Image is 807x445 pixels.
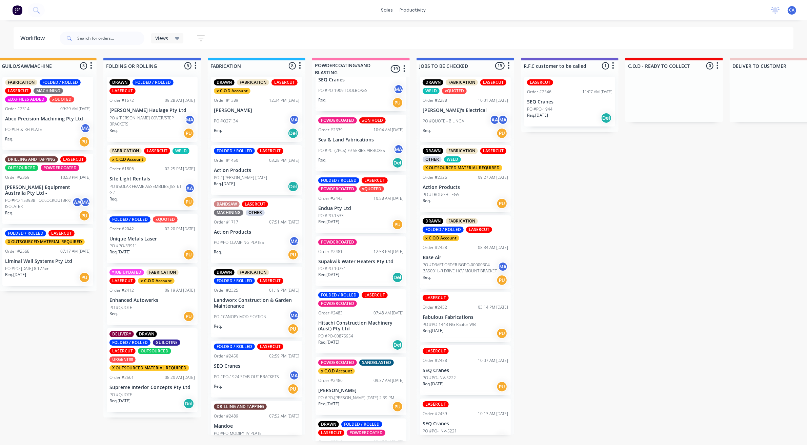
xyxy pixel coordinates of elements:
div: 02:59 PM [DATE] [269,353,299,359]
div: 10:53 PM [DATE] [60,174,90,180]
p: Base Air [423,255,508,260]
div: LASERCUTOrder #245810:07 AM [DATE]SEQ CranesPO #PO-INV-5222Req.[DATE]PU [420,345,511,395]
div: DRAWN [136,331,157,337]
p: Supakwik Water Heaters Pty Ltd [318,259,404,265]
p: PO #PO-10751 [318,266,346,272]
div: LASERCUT [48,230,75,236]
p: PO #PO-INV-5222 [423,375,456,381]
div: FOLDED / ROLLED [214,148,255,154]
div: AA [72,197,82,207]
p: Action Products [423,185,508,190]
div: xQUOTED [153,216,178,222]
div: FABRICATION [237,79,269,85]
div: 03:28 PM [DATE] [269,157,299,163]
div: POWDERCOATED [318,301,357,307]
div: PU [392,401,403,412]
div: OUTSOURCED [138,348,171,354]
p: Req. [423,198,431,204]
div: PU [288,324,299,334]
div: Order #2561 [109,374,134,381]
div: GUILOTINE [153,340,180,346]
div: FOLDED / ROLLED [133,79,174,85]
p: PO #TROUGH LEGS [423,192,459,198]
div: MACHINING [34,88,63,94]
div: x C.O.D Account [423,235,459,241]
p: Req. [5,210,13,216]
div: Order #2458 [423,357,447,364]
div: X OUTSOURCED MATERIAL REQUIRED [423,165,502,171]
p: Req. [423,128,431,134]
div: MA [185,115,195,125]
div: LASERCUT [5,88,31,94]
div: xQUOTED [442,88,467,94]
span: Views [155,35,168,42]
p: Enhanced Autowerks [109,297,195,303]
p: [PERSON_NAME] Haulage Pty Ltd [109,108,195,113]
div: Del [288,128,299,139]
div: Del [601,113,612,123]
div: POWDERCOATED [318,239,357,245]
div: DRAWN [214,79,235,85]
div: MA [289,236,299,246]
div: Del [392,340,403,350]
div: Order #2042 [109,226,134,232]
div: 10:13 AM [DATE] [478,411,508,417]
p: PO #PO-33911 [109,243,137,249]
img: Factory [12,5,22,15]
p: Sea & Land Fabrications [318,137,404,143]
div: X OUTSOURCED MATERIAL REQUIRED [109,365,189,371]
div: FABRICATION [109,148,142,154]
div: MA [498,115,508,125]
p: Action Products [214,229,299,235]
div: Order #2483 [318,310,343,316]
div: POWDERCOATED [318,117,357,123]
div: 12:34 PM [DATE] [269,97,299,103]
div: DRILLING AND TAPPING [214,404,267,410]
div: FOLDED / ROLLED [214,344,255,350]
p: [PERSON_NAME]'s Electrical [423,108,508,113]
div: LASERCUTOrder #245203:14 PM [DATE]Fabulous FabricationsPO #PO-1443 NG Raptor WBReq.[DATE]PU [420,292,511,342]
div: Order #2546 [527,89,551,95]
p: Req. [214,383,222,389]
div: Order #2459 [423,411,447,417]
div: PU [392,219,403,230]
div: DRAWN [214,269,235,275]
div: LASERCUT [60,156,86,162]
p: Endua Pty Ltd [318,206,404,211]
div: PU [497,128,507,139]
div: 09:29 AM [DATE] [60,106,90,112]
div: OTHER [246,210,265,216]
div: FOLDED / ROLLEDLASERCUTX OUTSOURCED MATERIAL REQUIREDOrder #256807:17 AM [DATE]Liminal Wall Syste... [2,228,93,286]
div: 07:17 AM [DATE] [60,248,90,254]
div: BANDSAWLASERCUTMACHININGOTHEROrder #171707:51 AM [DATE]Action ProductsPO #PO-CLAMPING PLATESMAReq.PU [211,198,302,264]
p: Req. [318,157,326,163]
p: PO #DRAFT ORDER BGPO-00000304 BA5001L-R DRIVE HCV MOUNT BRACKET [423,262,498,274]
div: SANDBLASTED [359,360,394,366]
p: Hitachi Construction Machinery (Aust) Pty Ltd [318,320,404,332]
div: LASERCUT [109,278,136,284]
div: 09:27 AM [DATE] [478,174,508,180]
div: FOLDED / ROLLED [318,292,359,298]
div: DRAWNFABRICATIONLASERCUTOTHERWELDX OUTSOURCED MATERIAL REQUIREDOrder #232609:27 AM [DATE]Action P... [420,145,511,212]
div: Order #1450 [214,157,238,163]
div: PU [497,275,507,286]
div: Order #1806 [109,166,134,172]
div: POWDERCOATED [318,360,357,366]
p: PO #PO-CLAMPING PLATES [214,239,264,246]
div: URGENT!!!! [109,356,136,363]
div: MA [394,144,404,154]
div: LASERCUT [480,148,506,154]
div: FOLDED / ROLLEDxQUOTEDOrder #204202:20 PM [DATE]Unique Metals LaserPO #PO-33911Req.[DATE]PU [107,214,198,264]
p: [PERSON_NAME] [214,108,299,113]
p: PO #PO-1533 [318,213,344,219]
div: LASERCUT [362,177,388,183]
div: *JOB UPDATED [109,269,144,275]
div: SEQ CranesPO #PO-1909 TOOLBOXESMAReq.PU [316,46,406,111]
div: POWDERCOATEDxON HOLDOrder #233910:04 AM [DATE]Sea & Land FabricationsPO #PC- (2PCS) 79 SERIES AIR... [316,115,406,171]
div: LASERCUT [480,79,506,85]
div: MA [80,123,90,133]
div: X OUTSOURCED MATERIAL REQUIRED [5,239,85,245]
p: PO #[PERSON_NAME] [DATE] [214,175,267,181]
p: SEQ Cranes [214,363,299,369]
div: DRAWN [318,421,339,427]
